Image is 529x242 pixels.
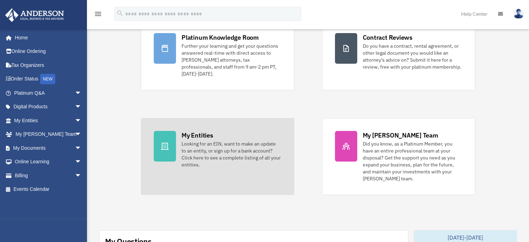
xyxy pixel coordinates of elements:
a: My Entities Looking for an EIN, want to make an update to an entity, or sign up for a bank accoun... [141,118,294,195]
i: search [116,9,124,17]
div: Do you have a contract, rental agreement, or other legal document you would like an attorney's ad... [363,42,462,70]
span: arrow_drop_down [75,169,89,183]
a: Online Ordering [5,45,92,58]
a: My Entitiesarrow_drop_down [5,114,92,127]
span: arrow_drop_down [75,100,89,114]
div: My [PERSON_NAME] Team [363,131,438,140]
a: My [PERSON_NAME] Teamarrow_drop_down [5,127,92,141]
a: My Documentsarrow_drop_down [5,141,92,155]
div: NEW [40,74,55,84]
a: Platinum Knowledge Room Further your learning and get your questions answered real-time with dire... [141,20,294,90]
a: My [PERSON_NAME] Team Did you know, as a Platinum Member, you have an entire professional team at... [322,118,475,195]
a: Platinum Q&Aarrow_drop_down [5,86,92,100]
div: Looking for an EIN, want to make an update to an entity, or sign up for a bank account? Click her... [182,140,281,168]
a: Events Calendar [5,182,92,196]
img: User Pic [513,9,524,19]
div: Platinum Knowledge Room [182,33,259,42]
a: Home [5,31,89,45]
span: arrow_drop_down [75,127,89,142]
a: Tax Organizers [5,58,92,72]
span: arrow_drop_down [75,155,89,169]
i: menu [94,10,102,18]
a: Digital Productsarrow_drop_down [5,100,92,114]
a: Billingarrow_drop_down [5,169,92,182]
a: Order StatusNEW [5,72,92,86]
span: arrow_drop_down [75,141,89,155]
div: My Entities [182,131,213,140]
div: Did you know, as a Platinum Member, you have an entire professional team at your disposal? Get th... [363,140,462,182]
div: Further your learning and get your questions answered real-time with direct access to [PERSON_NAM... [182,42,281,77]
img: Anderson Advisors Platinum Portal [3,8,66,22]
a: Contract Reviews Do you have a contract, rental agreement, or other legal document you would like... [322,20,475,90]
div: Contract Reviews [363,33,412,42]
a: menu [94,12,102,18]
a: Online Learningarrow_drop_down [5,155,92,169]
span: arrow_drop_down [75,86,89,100]
span: arrow_drop_down [75,114,89,128]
